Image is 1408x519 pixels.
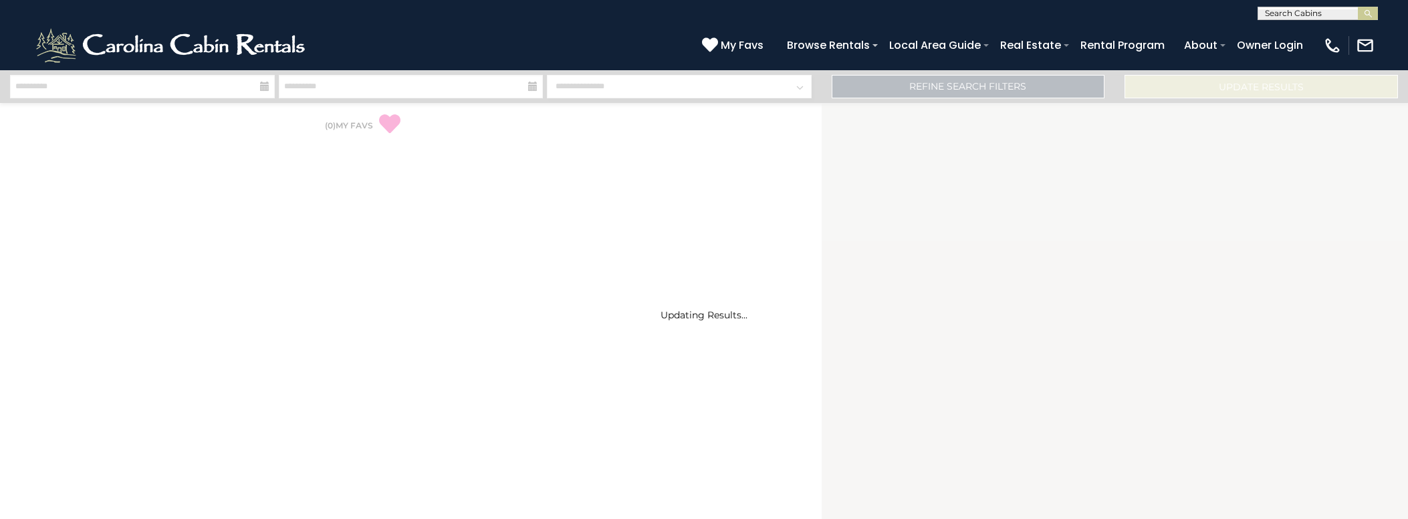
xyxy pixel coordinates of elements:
a: Browse Rentals [780,33,876,57]
span: My Favs [721,37,764,54]
a: Rental Program [1074,33,1171,57]
a: My Favs [702,37,767,54]
img: phone-regular-white.png [1323,36,1342,55]
a: Local Area Guide [883,33,987,57]
a: Owner Login [1230,33,1310,57]
img: White-1-2.png [33,25,311,66]
img: mail-regular-white.png [1356,36,1375,55]
a: About [1177,33,1224,57]
a: Real Estate [993,33,1068,57]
